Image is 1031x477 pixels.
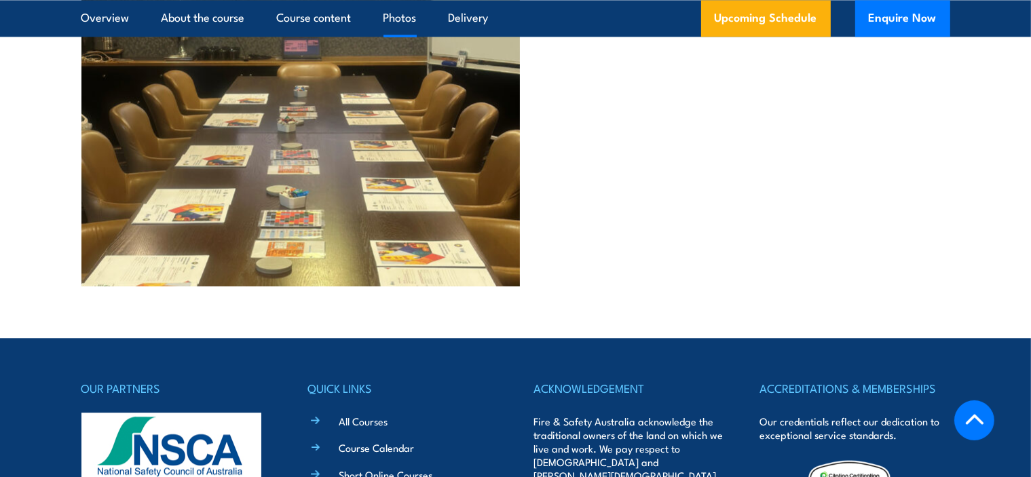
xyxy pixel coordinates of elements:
[533,379,724,398] h4: ACKNOWLEDGEMENT
[760,415,950,442] p: Our credentials reflect our dedication to exceptional service standards.
[760,379,950,398] h4: ACCREDITATIONS & MEMBERSHIPS
[81,379,271,398] h4: OUR PARTNERS
[339,440,414,455] a: Course Calendar
[307,379,498,398] h4: QUICK LINKS
[339,414,388,428] a: All Courses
